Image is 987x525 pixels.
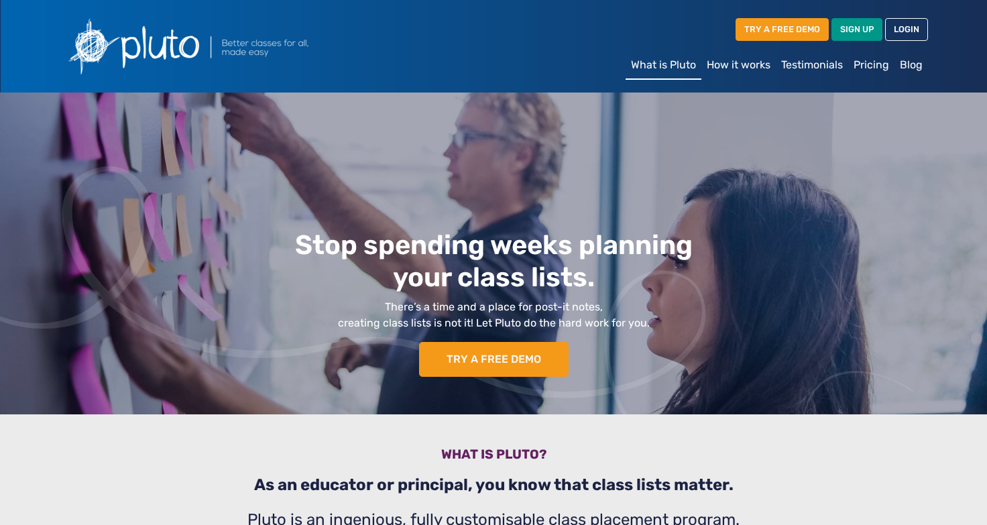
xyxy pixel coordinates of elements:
[148,299,839,331] p: There’s a time and a place for post-it notes, creating class lists is not it! Let Pluto do the ha...
[67,447,920,467] h3: What is pluto?
[831,18,882,40] a: SIGN UP
[885,18,928,40] a: LOGIN
[419,342,569,377] a: TRY A FREE DEMO
[701,52,776,78] a: How it works
[736,18,829,40] a: TRY A FREE DEMO
[894,52,928,78] a: Blog
[626,52,701,80] a: What is Pluto
[776,52,848,78] a: Testimonials
[148,229,839,294] h1: Stop spending weeks planning your class lists.
[59,11,381,82] img: Pluto logo with the text Better classes for all, made easy
[254,475,734,494] b: As an educator or principal, you know that class lists matter.
[848,52,894,78] a: Pricing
